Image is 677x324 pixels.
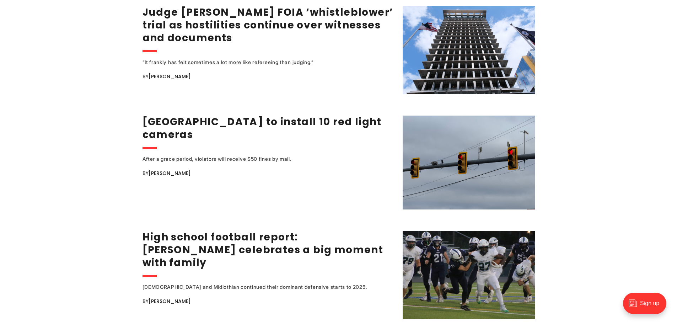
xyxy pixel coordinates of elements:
a: High school football report: [PERSON_NAME] celebrates a big moment with family [143,230,383,270]
a: [PERSON_NAME] [149,298,191,305]
a: Judge [PERSON_NAME] FOIA ‘whistleblower’ trial as hostilities continue over witnesses and documents [143,5,393,45]
img: Judge postpones FOIA ‘whistleblower’ trial as hostilities continue over witnesses and documents [403,6,535,94]
div: After a grace period, violators will receive $50 fines by mail. [143,155,374,163]
a: [PERSON_NAME] [149,170,191,177]
img: Richmond to install 10 red light cameras [403,116,535,209]
a: [PERSON_NAME] [149,73,191,80]
iframe: portal-trigger [617,289,677,324]
div: [DEMOGRAPHIC_DATA] and Midlothian continued their dominant defensive starts to 2025. [143,283,374,291]
img: High school football report: Atlee's Dewey celebrates a big moment with family [403,231,535,319]
div: “It frankly has felt sometimes a lot more like refereeing than judging.” [143,58,374,67]
div: By [143,72,394,81]
div: By [143,297,394,306]
div: By [143,169,394,177]
a: [GEOGRAPHIC_DATA] to install 10 red light cameras [143,115,382,142]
